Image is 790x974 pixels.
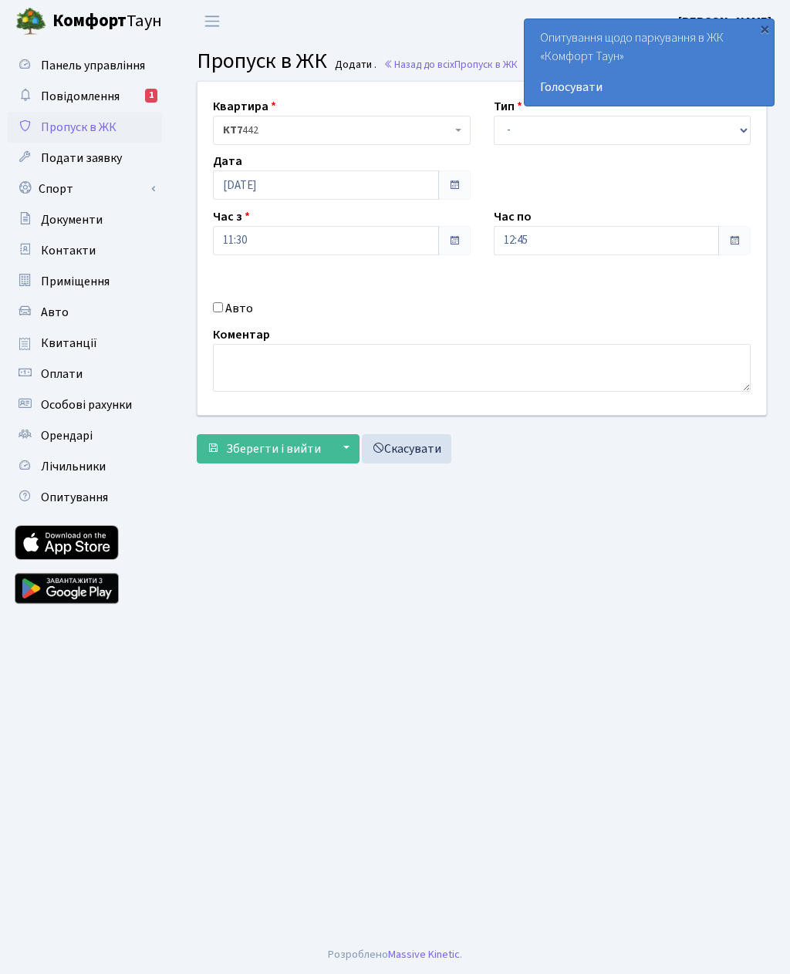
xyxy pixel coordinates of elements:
a: Голосувати [540,78,758,96]
span: Лічильники [41,458,106,475]
span: Особові рахунки [41,396,132,413]
button: Переключити навігацію [193,8,231,34]
span: Оплати [41,366,83,383]
span: Зберегти і вийти [226,440,321,457]
span: Панель управління [41,57,145,74]
label: Час по [494,207,532,226]
a: Контакти [8,235,162,266]
a: Квитанції [8,328,162,359]
a: [PERSON_NAME] [678,12,771,31]
span: Пропуск в ЖК [41,119,116,136]
a: Оплати [8,359,162,389]
span: Приміщення [41,273,110,290]
a: Скасувати [362,434,451,463]
span: <b>КТ7</b>&nbsp;&nbsp;&nbsp;442 [223,123,451,138]
small: Додати . [332,59,376,72]
span: <b>КТ7</b>&nbsp;&nbsp;&nbsp;442 [213,116,471,145]
a: Панель управління [8,50,162,81]
a: Повідомлення1 [8,81,162,112]
span: Авто [41,304,69,321]
div: × [757,21,772,36]
label: Коментар [213,325,270,344]
label: Час з [213,207,250,226]
span: Квитанції [41,335,97,352]
a: Пропуск в ЖК [8,112,162,143]
b: КТ7 [223,123,242,138]
span: Пропуск в ЖК [197,45,327,76]
div: 1 [145,89,157,103]
a: Приміщення [8,266,162,297]
label: Тип [494,97,522,116]
span: Таун [52,8,162,35]
a: Орендарі [8,420,162,451]
img: logo.png [15,6,46,37]
span: Повідомлення [41,88,120,105]
div: Опитування щодо паркування в ЖК «Комфорт Таун» [525,19,774,106]
a: Авто [8,297,162,328]
span: Пропуск в ЖК [454,57,518,72]
label: Авто [225,299,253,318]
label: Дата [213,152,242,170]
span: Подати заявку [41,150,122,167]
span: Контакти [41,242,96,259]
div: Розроблено . [328,946,462,963]
a: Спорт [8,174,162,204]
span: Документи [41,211,103,228]
span: Опитування [41,489,108,506]
a: Особові рахунки [8,389,162,420]
button: Зберегти і вийти [197,434,331,463]
a: Документи [8,204,162,235]
b: [PERSON_NAME] [678,13,771,30]
a: Лічильники [8,451,162,482]
a: Опитування [8,482,162,513]
b: Комфорт [52,8,127,33]
a: Подати заявку [8,143,162,174]
a: Massive Kinetic [388,946,460,962]
span: Орендарі [41,427,93,444]
a: Назад до всіхПропуск в ЖК [383,57,518,72]
label: Квартира [213,97,276,116]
